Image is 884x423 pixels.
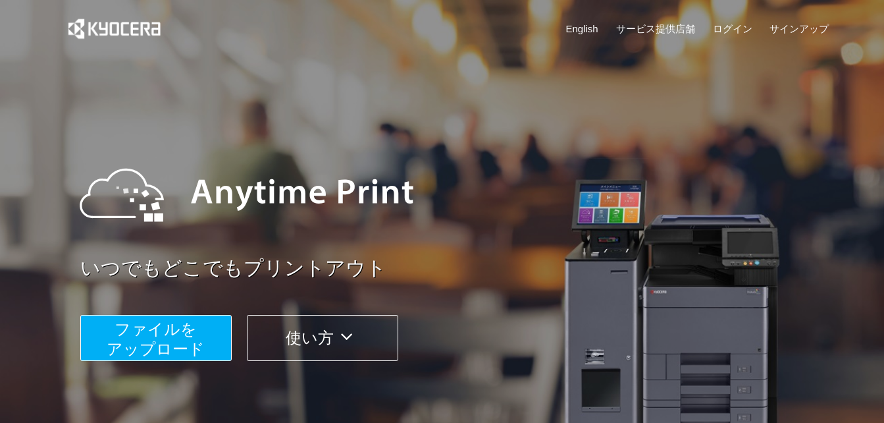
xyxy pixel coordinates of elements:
a: サービス提供店舗 [616,22,695,36]
button: 使い方 [247,315,398,361]
a: サインアップ [769,22,829,36]
span: ファイルを ​​アップロード [107,320,205,358]
a: ログイン [713,22,752,36]
a: いつでもどこでもプリントアウト [80,254,837,283]
button: ファイルを​​アップロード [80,315,232,361]
a: English [566,22,598,36]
